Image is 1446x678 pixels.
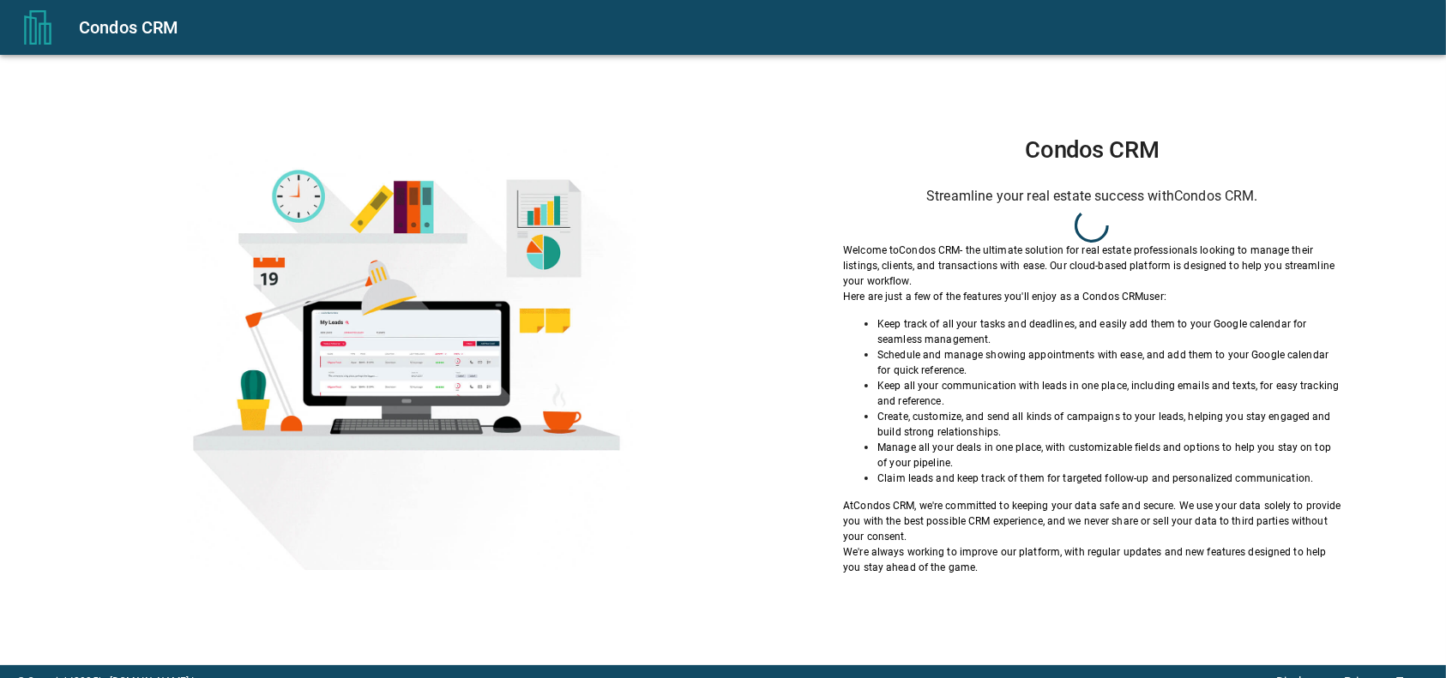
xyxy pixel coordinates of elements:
[877,409,1341,440] p: Create, customize, and send all kinds of campaigns to your leads, helping you stay engaged and bu...
[843,184,1341,208] h6: Streamline your real estate success with Condos CRM .
[843,498,1341,544] p: At Condos CRM , we're committed to keeping your data safe and secure. We use your data solely to ...
[877,471,1341,486] p: Claim leads and keep track of them for targeted follow-up and personalized communication.
[877,440,1341,471] p: Manage all your deals in one place, with customizable fields and options to help you stay on top ...
[877,316,1341,347] p: Keep track of all your tasks and deadlines, and easily add them to your Google calendar for seaml...
[843,243,1341,289] p: Welcome to Condos CRM - the ultimate solution for real estate professionals looking to manage the...
[843,544,1341,575] p: We're always working to improve our platform, with regular updates and new features designed to h...
[877,347,1341,378] p: Schedule and manage showing appointments with ease, and add them to your Google calendar for quic...
[877,378,1341,409] p: Keep all your communication with leads in one place, including emails and texts, for easy trackin...
[843,136,1341,164] h1: Condos CRM
[843,289,1341,304] p: Here are just a few of the features you'll enjoy as a Condos CRM user:
[79,14,1425,41] div: Condos CRM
